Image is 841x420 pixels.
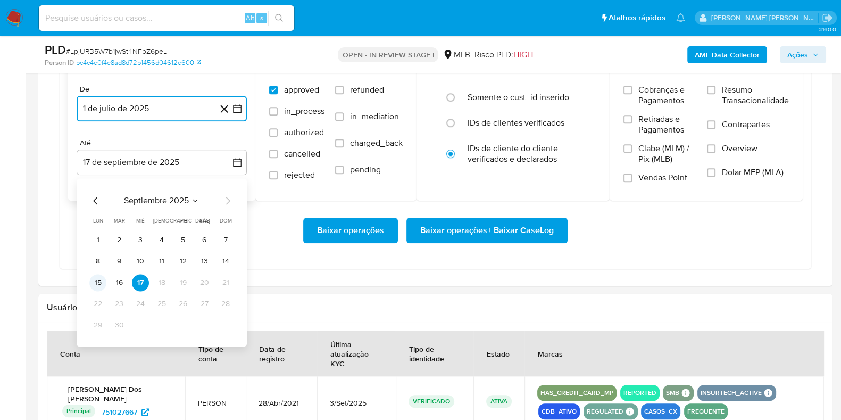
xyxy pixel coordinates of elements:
span: HIGH [513,48,532,61]
button: AML Data Collector [687,46,767,63]
span: Alt [246,13,254,23]
span: Risco PLD: [474,49,532,61]
p: danilo.toledo@mercadolivre.com [711,13,819,23]
input: Pesquise usuários ou casos... [39,11,294,25]
button: search-icon [268,11,290,26]
b: PLD [45,41,66,58]
span: # LpjURB5W7b1jwSt4NFbZ6peL [66,46,167,56]
b: AML Data Collector [695,46,760,63]
a: Notificações [676,13,685,22]
button: Ações [780,46,826,63]
a: bc4c4e0f4e8ad8d72b1456d04612e600 [76,58,201,68]
span: Ações [787,46,808,63]
span: s [260,13,263,23]
span: 3.160.0 [818,25,836,34]
span: Atalhos rápidos [609,12,665,23]
a: Sair [822,12,833,23]
p: OPEN - IN REVIEW STAGE I [338,47,438,62]
h2: Usuários Associados [47,302,824,313]
b: Person ID [45,58,74,68]
div: MLB [443,49,470,61]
